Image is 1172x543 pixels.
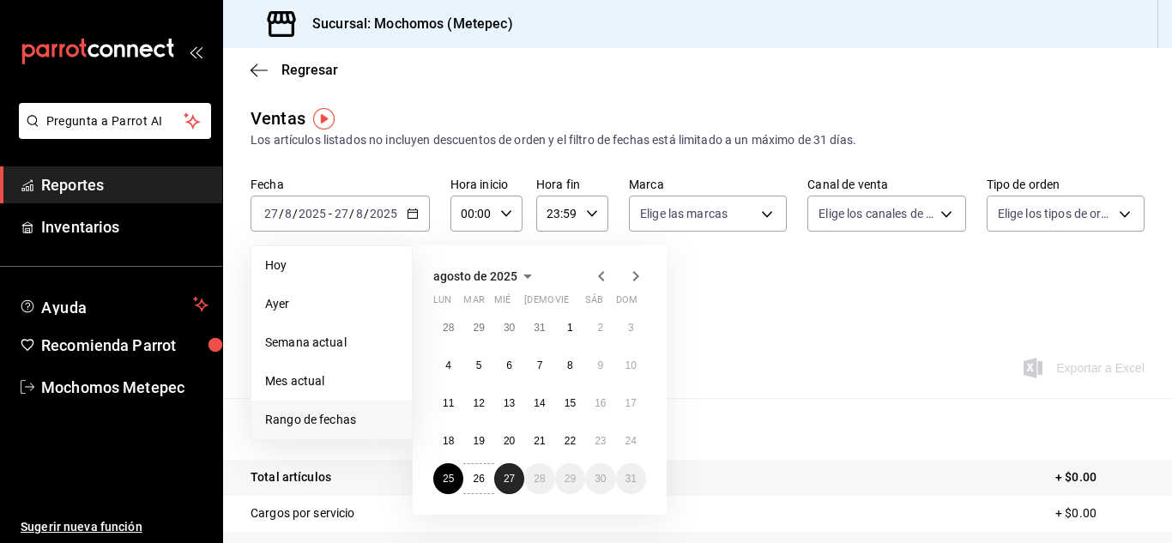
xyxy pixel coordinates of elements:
[284,207,293,220] input: --
[506,359,512,371] abbr: 6 de agosto de 2025
[524,294,625,312] abbr: jueves
[463,294,484,312] abbr: martes
[355,207,364,220] input: --
[349,207,354,220] span: /
[534,473,545,485] abbr: 28 de agosto de 2025
[595,397,606,409] abbr: 16 de agosto de 2025
[616,463,646,494] button: 31 de agosto de 2025
[987,178,1145,190] label: Tipo de orden
[21,518,208,536] span: Sugerir nueva función
[536,178,608,190] label: Hora fin
[433,463,463,494] button: 25 de agosto de 2025
[504,322,515,334] abbr: 30 de julio de 2025
[329,207,332,220] span: -
[364,207,369,220] span: /
[473,322,484,334] abbr: 29 de julio de 2025
[555,350,585,381] button: 8 de agosto de 2025
[494,312,524,343] button: 30 de julio de 2025
[265,411,398,429] span: Rango de fechas
[251,131,1145,149] div: Los artículos listados no incluyen descuentos de orden y el filtro de fechas está limitado a un m...
[555,388,585,419] button: 15 de agosto de 2025
[463,425,493,456] button: 19 de agosto de 2025
[616,350,646,381] button: 10 de agosto de 2025
[473,435,484,447] abbr: 19 de agosto de 2025
[524,312,554,343] button: 31 de julio de 2025
[504,397,515,409] abbr: 13 de agosto de 2025
[616,425,646,456] button: 24 de agosto de 2025
[313,108,335,130] img: Tooltip marker
[555,294,569,312] abbr: viernes
[585,463,615,494] button: 30 de agosto de 2025
[41,173,208,196] span: Reportes
[807,178,965,190] label: Canal de venta
[524,425,554,456] button: 21 de agosto de 2025
[494,294,510,312] abbr: miércoles
[595,473,606,485] abbr: 30 de agosto de 2025
[585,294,603,312] abbr: sábado
[298,207,327,220] input: ----
[628,322,634,334] abbr: 3 de agosto de 2025
[41,294,186,315] span: Ayuda
[819,205,933,222] span: Elige los canales de venta
[565,435,576,447] abbr: 22 de agosto de 2025
[46,112,184,130] span: Pregunta a Parrot AI
[251,504,355,522] p: Cargos por servicio
[433,350,463,381] button: 4 de agosto de 2025
[473,473,484,485] abbr: 26 de agosto de 2025
[281,62,338,78] span: Regresar
[585,388,615,419] button: 16 de agosto de 2025
[597,322,603,334] abbr: 2 de agosto de 2025
[565,473,576,485] abbr: 29 de agosto de 2025
[433,269,517,283] span: agosto de 2025
[265,295,398,313] span: Ayer
[251,178,430,190] label: Fecha
[494,388,524,419] button: 13 de agosto de 2025
[616,388,646,419] button: 17 de agosto de 2025
[534,322,545,334] abbr: 31 de julio de 2025
[555,312,585,343] button: 1 de agosto de 2025
[41,376,208,399] span: Mochomos Metepec
[640,205,728,222] span: Elige las marcas
[625,359,637,371] abbr: 10 de agosto de 2025
[443,397,454,409] abbr: 11 de agosto de 2025
[463,388,493,419] button: 12 de agosto de 2025
[585,312,615,343] button: 2 de agosto de 2025
[585,425,615,456] button: 23 de agosto de 2025
[251,106,305,131] div: Ventas
[265,372,398,390] span: Mes actual
[463,312,493,343] button: 29 de julio de 2025
[537,359,543,371] abbr: 7 de agosto de 2025
[524,388,554,419] button: 14 de agosto de 2025
[251,62,338,78] button: Regresar
[299,14,513,34] h3: Sucursal: Mochomos (Metepec)
[616,294,637,312] abbr: domingo
[534,435,545,447] abbr: 21 de agosto de 2025
[41,215,208,238] span: Inventarios
[524,350,554,381] button: 7 de agosto de 2025
[19,103,211,139] button: Pregunta a Parrot AI
[433,388,463,419] button: 11 de agosto de 2025
[473,397,484,409] abbr: 12 de agosto de 2025
[494,463,524,494] button: 27 de agosto de 2025
[555,463,585,494] button: 29 de agosto de 2025
[504,473,515,485] abbr: 27 de agosto de 2025
[12,124,211,142] a: Pregunta a Parrot AI
[189,45,202,58] button: open_drawer_menu
[293,207,298,220] span: /
[263,207,279,220] input: --
[433,312,463,343] button: 28 de julio de 2025
[265,256,398,275] span: Hoy
[585,350,615,381] button: 9 de agosto de 2025
[433,294,451,312] abbr: lunes
[279,207,284,220] span: /
[476,359,482,371] abbr: 5 de agosto de 2025
[463,350,493,381] button: 5 de agosto de 2025
[625,473,637,485] abbr: 31 de agosto de 2025
[616,312,646,343] button: 3 de agosto de 2025
[433,425,463,456] button: 18 de agosto de 2025
[265,334,398,352] span: Semana actual
[504,435,515,447] abbr: 20 de agosto de 2025
[433,266,538,287] button: agosto de 2025
[494,425,524,456] button: 20 de agosto de 2025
